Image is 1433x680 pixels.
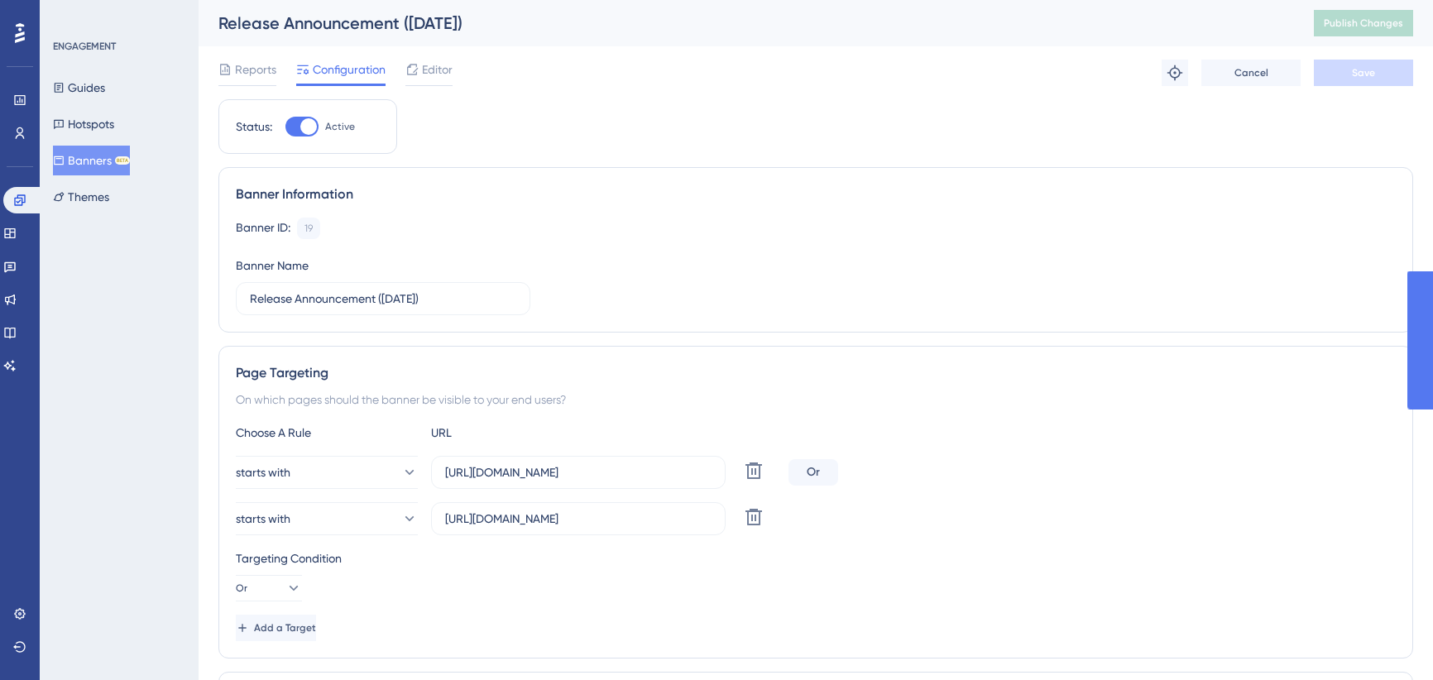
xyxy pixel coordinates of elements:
div: 19 [304,222,313,235]
button: Hotspots [53,109,114,139]
span: Editor [422,60,453,79]
div: On which pages should the banner be visible to your end users? [236,390,1396,409]
span: Reports [235,60,276,79]
span: starts with [236,462,290,482]
button: Save [1314,60,1413,86]
span: Publish Changes [1324,17,1403,30]
input: Type your Banner name [250,290,516,308]
div: URL [431,423,613,443]
div: ENGAGEMENT [53,40,116,53]
button: Publish Changes [1314,10,1413,36]
div: Release Announcement ([DATE]) [218,12,1272,35]
div: BETA [115,156,130,165]
span: Configuration [313,60,386,79]
span: starts with [236,509,290,529]
button: Or [236,575,302,601]
button: Cancel [1201,60,1301,86]
button: starts with [236,456,418,489]
div: Status: [236,117,272,136]
input: yourwebsite.com/path [445,463,712,481]
div: Banner ID: [236,218,290,239]
button: starts with [236,502,418,535]
div: Page Targeting [236,363,1396,383]
div: Banner Name [236,256,309,275]
iframe: UserGuiding AI Assistant Launcher [1364,615,1413,664]
input: yourwebsite.com/path [445,510,712,528]
span: Cancel [1234,66,1268,79]
div: Choose A Rule [236,423,418,443]
span: Active [325,120,355,133]
span: Or [236,582,247,595]
button: Themes [53,182,109,212]
div: Targeting Condition [236,548,1396,568]
button: Add a Target [236,615,316,641]
button: Guides [53,73,105,103]
div: Or [788,459,838,486]
span: Add a Target [254,621,316,635]
div: Banner Information [236,184,1396,204]
span: Save [1352,66,1375,79]
button: BannersBETA [53,146,130,175]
